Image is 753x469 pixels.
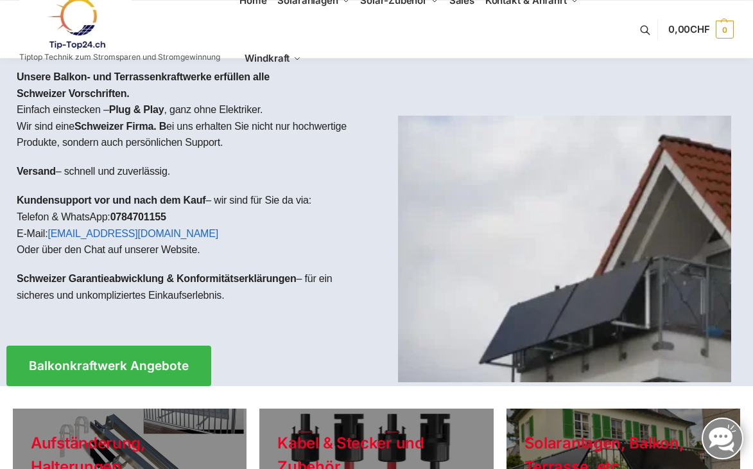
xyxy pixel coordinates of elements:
strong: Unsere Balkon- und Terrassenkraftwerke erfüllen alle Schweizer Vorschriften. [17,71,270,99]
strong: Kundensupport vor und nach dem Kauf [17,195,205,206]
span: 0 [716,21,734,39]
strong: Schweizer Garantieabwicklung & Konformitätserklärungen [17,273,297,284]
p: Tiptop Technik zum Stromsparen und Stromgewinnung [19,53,220,61]
p: Wir sind eine ei uns erhalten Sie nicht nur hochwertige Produkte, sondern auch persönlichen Support. [17,118,367,151]
a: Balkonkraftwerk Angebote [6,346,211,386]
span: 0,00 [668,23,710,35]
img: Home 1 [398,116,731,382]
strong: 0784701155 [110,211,166,222]
span: Balkonkraftwerk Angebote [29,360,189,372]
div: Einfach einstecken – , ganz ohne Elektriker. [6,58,377,326]
a: Windkraft [239,30,307,87]
span: Windkraft [245,52,290,64]
p: – schnell und zuverlässig. [17,163,367,180]
a: 0,00CHF 0 [668,10,734,49]
p: – wir sind für Sie da via: Telefon & WhatsApp: E-Mail: Oder über den Chat auf unserer Website. [17,192,367,258]
strong: Versand [17,166,56,177]
strong: Plug & Play [109,104,164,115]
strong: Schweizer Firma. B [74,121,166,132]
p: – für ein sicheres und unkompliziertes Einkaufserlebnis. [17,270,367,303]
span: CHF [690,23,710,35]
a: [EMAIL_ADDRESS][DOMAIN_NAME] [48,228,218,239]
